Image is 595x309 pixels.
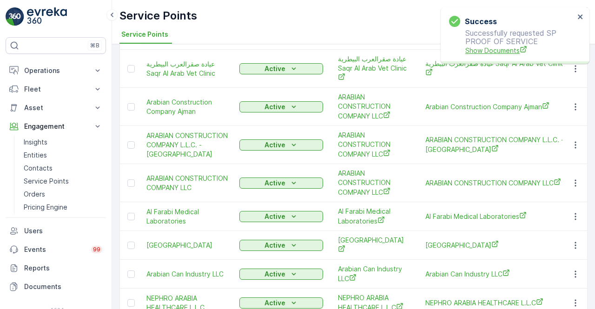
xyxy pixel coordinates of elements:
[338,169,410,197] a: ARABIAN CONSTRUCTION COMPANY LLC
[20,175,106,188] a: Service Points
[127,65,135,72] div: Toggle Row Selected
[20,162,106,175] a: Contacts
[146,131,230,159] span: ARABIAN CONSTRUCTION COMPANY L.L.C. - [GEOGRAPHIC_DATA]
[425,178,565,188] a: ARABIAN CONSTRUCTION COMPANY LLC
[127,299,135,307] div: Toggle Row Selected
[6,7,24,26] img: logo
[425,269,565,279] a: Arabian Can Industry LLC
[24,122,87,131] p: Engagement
[6,277,106,296] a: Documents
[465,46,575,55] a: Show Documents
[425,298,565,308] a: NEPHRO ARABIA HEALTHCARE L.L.C
[264,64,285,73] p: Active
[239,240,323,251] button: Active
[20,136,106,149] a: Insights
[24,151,47,160] p: Entities
[127,213,135,220] div: Toggle Row Selected
[264,178,285,188] p: Active
[338,236,410,255] a: Arabian Medical centre
[146,174,230,192] a: ARABIAN CONSTRUCTION COMPANY LLC
[127,103,135,111] div: Toggle Row Selected
[27,7,67,26] img: logo_light-DOdMpM7g.png
[127,179,135,187] div: Toggle Row Selected
[577,13,584,22] button: close
[24,138,47,147] p: Insights
[127,141,135,149] div: Toggle Row Selected
[6,117,106,136] button: Engagement
[425,240,565,250] span: [GEOGRAPHIC_DATA]
[24,282,102,291] p: Documents
[24,190,45,199] p: Orders
[239,211,323,222] button: Active
[239,101,323,112] button: Active
[24,245,86,254] p: Events
[239,178,323,189] button: Active
[146,59,230,78] a: عيادة صقرالعرب البيطرية Saqr Al Arab Vet Clinic
[425,240,565,250] a: Arabian Medical centre
[24,177,69,186] p: Service Points
[338,54,410,83] a: عيادة صقرالعرب البيطرية Saqr Al Arab Vet Clinic
[6,61,106,80] button: Operations
[449,29,575,55] p: Successfully requested SP PROOF OF SERVICE
[146,241,230,250] a: Arabian Medical centre
[425,135,565,154] span: ARABIAN CONSTRUCTION COMPANY L.L.C. - [GEOGRAPHIC_DATA]
[24,164,53,173] p: Contacts
[338,207,410,226] a: Al Farabi Medical Laboratories
[93,246,100,253] p: 99
[146,270,230,279] a: Arabian Can Industry LLC
[425,102,565,112] a: Arabian Construction Company Ajman
[146,207,230,226] a: Al Farabi Medical Laboratories
[338,92,410,121] a: ARABIAN CONSTRUCTION COMPANY LLC
[20,149,106,162] a: Entities
[146,98,230,116] a: Arabian Construction Company Ajman
[24,203,67,212] p: Pricing Engine
[239,139,323,151] button: Active
[24,85,87,94] p: Fleet
[425,211,565,221] a: Al Farabi Medical Laboratories
[264,270,285,279] p: Active
[20,188,106,201] a: Orders
[338,131,410,159] span: ARABIAN CONSTRUCTION COMPANY LLC
[127,270,135,278] div: Toggle Row Selected
[338,236,410,255] span: [GEOGRAPHIC_DATA]
[6,99,106,117] button: Asset
[338,264,410,283] a: Arabian Can Industry LLC
[264,212,285,221] p: Active
[119,8,197,23] p: Service Points
[425,59,565,78] a: عيادة صقرالعرب البيطرية Saqr Al Arab Vet Clinic
[6,240,106,259] a: Events99
[6,259,106,277] a: Reports
[24,66,87,75] p: Operations
[264,241,285,250] p: Active
[239,269,323,280] button: Active
[20,201,106,214] a: Pricing Engine
[24,263,102,273] p: Reports
[239,63,323,74] button: Active
[146,131,230,159] a: ARABIAN CONSTRUCTION COMPANY L.L.C. - Baccarat Hotel & Residences
[24,226,102,236] p: Users
[127,242,135,249] div: Toggle Row Selected
[264,140,285,150] p: Active
[146,241,230,250] span: [GEOGRAPHIC_DATA]
[264,298,285,308] p: Active
[465,16,497,27] h3: Success
[239,297,323,309] button: Active
[121,30,168,39] span: Service Points
[6,80,106,99] button: Fleet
